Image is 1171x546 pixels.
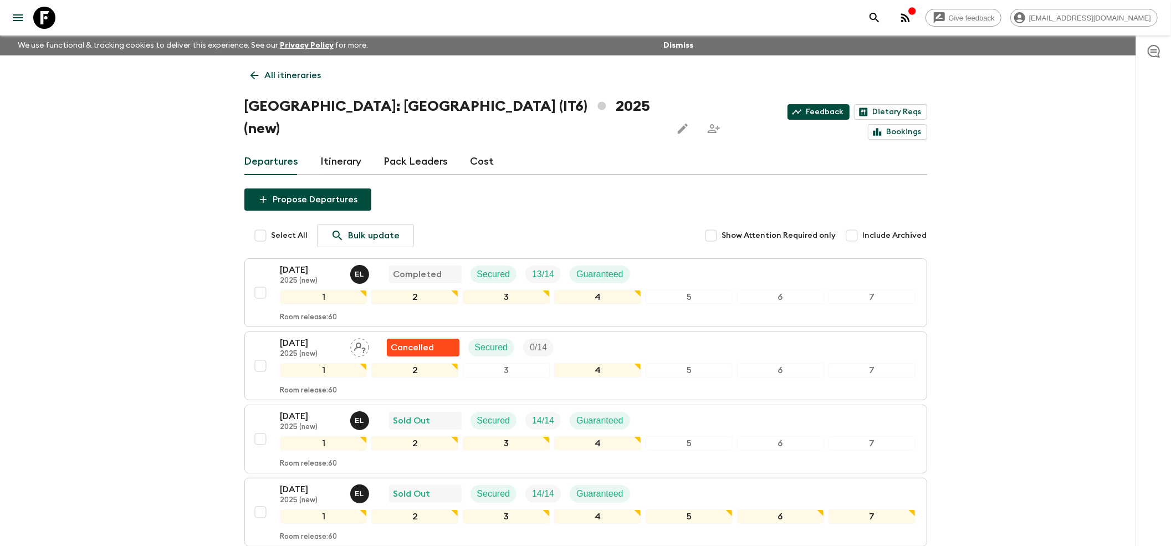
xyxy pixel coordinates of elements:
div: 2 [371,363,458,377]
div: 3 [463,290,550,304]
span: Give feedback [943,14,1001,22]
p: Secured [475,341,508,354]
div: 3 [463,436,550,451]
p: Completed [393,268,442,281]
div: Secured [471,485,517,503]
div: Secured [471,266,517,283]
p: 2025 (new) [280,277,341,285]
button: [DATE]2025 (new)Eleonora LongobardiSold OutSecuredTrip FillGuaranteed1234567Room release:60 [244,405,927,473]
div: 7 [829,509,916,524]
div: Trip Fill [525,485,561,503]
div: Secured [468,339,515,356]
p: Guaranteed [576,268,623,281]
span: Assign pack leader [350,341,369,350]
p: Secured [477,268,510,281]
p: All itineraries [265,69,321,82]
a: Departures [244,149,299,175]
p: Room release: 60 [280,386,338,395]
span: Eleonora Longobardi [350,268,371,277]
div: 4 [554,436,641,451]
div: 7 [829,290,916,304]
a: Bookings [868,124,927,140]
a: Privacy Policy [280,42,334,49]
p: We use functional & tracking cookies to deliver this experience. See our for more. [13,35,373,55]
p: E L [355,416,364,425]
div: 5 [646,509,733,524]
p: 14 / 14 [532,414,554,427]
p: 2025 (new) [280,496,341,505]
a: Cost [471,149,494,175]
p: Secured [477,414,510,427]
span: [EMAIL_ADDRESS][DOMAIN_NAME] [1023,14,1157,22]
p: Room release: 60 [280,533,338,542]
div: 2 [371,436,458,451]
a: Give feedback [925,9,1001,27]
span: Share this itinerary [703,118,725,140]
p: [DATE] [280,263,341,277]
a: Feedback [788,104,850,120]
div: Trip Fill [523,339,554,356]
p: Secured [477,487,510,501]
div: 3 [463,509,550,524]
div: 4 [554,290,641,304]
div: 3 [463,363,550,377]
div: 1 [280,436,367,451]
p: Room release: 60 [280,313,338,322]
button: Propose Departures [244,188,371,211]
p: 14 / 14 [532,487,554,501]
span: Eleonora Longobardi [350,415,371,423]
a: Itinerary [321,149,362,175]
p: Room release: 60 [280,460,338,468]
button: [DATE]2025 (new)Eleonora LongobardiCompletedSecuredTrip FillGuaranteed1234567Room release:60 [244,258,927,327]
div: 7 [829,436,916,451]
span: Eleonora Longobardi [350,488,371,497]
a: Pack Leaders [384,149,448,175]
div: Trip Fill [525,412,561,430]
div: 6 [737,436,824,451]
p: Sold Out [393,414,431,427]
div: 7 [829,363,916,377]
a: Dietary Reqs [854,104,927,120]
button: Edit this itinerary [672,118,694,140]
div: [EMAIL_ADDRESS][DOMAIN_NAME] [1010,9,1158,27]
p: Guaranteed [576,414,623,427]
div: 4 [554,363,641,377]
button: Dismiss [661,38,696,53]
p: Guaranteed [576,487,623,501]
div: Flash Pack cancellation [387,339,459,356]
p: E L [355,489,364,498]
div: 6 [737,509,824,524]
button: search adventures [863,7,886,29]
span: Include Archived [863,230,927,241]
button: [DATE]2025 (new)Assign pack leaderFlash Pack cancellationSecuredTrip Fill1234567Room release:60 [244,331,927,400]
div: 1 [280,363,367,377]
p: 0 / 14 [530,341,547,354]
span: Show Attention Required only [722,230,836,241]
div: 5 [646,290,733,304]
p: [DATE] [280,336,341,350]
div: 6 [737,290,824,304]
p: 2025 (new) [280,423,341,432]
p: [DATE] [280,410,341,423]
button: EL [350,411,371,430]
div: 5 [646,363,733,377]
div: 5 [646,436,733,451]
p: Cancelled [391,341,434,354]
div: 6 [737,363,824,377]
div: 1 [280,509,367,524]
div: 2 [371,290,458,304]
p: [DATE] [280,483,341,496]
p: 2025 (new) [280,350,341,359]
div: 2 [371,509,458,524]
div: 4 [554,509,641,524]
p: 13 / 14 [532,268,554,281]
div: 1 [280,290,367,304]
button: menu [7,7,29,29]
div: Secured [471,412,517,430]
button: EL [350,484,371,503]
p: Sold Out [393,487,431,501]
div: Trip Fill [525,266,561,283]
a: All itineraries [244,64,328,86]
h1: [GEOGRAPHIC_DATA]: [GEOGRAPHIC_DATA] (IT6) 2025 (new) [244,95,663,140]
p: Bulk update [349,229,400,242]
